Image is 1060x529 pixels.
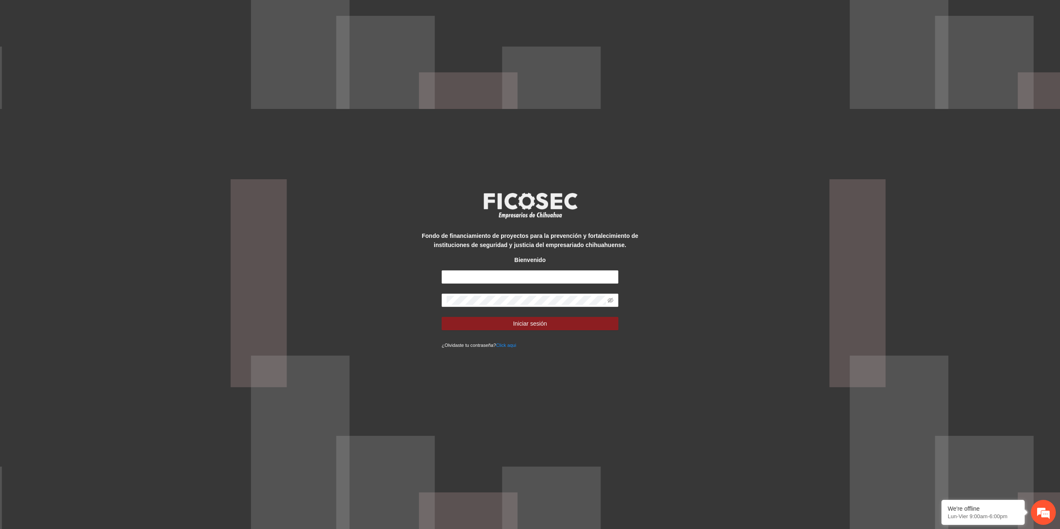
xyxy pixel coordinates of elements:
button: Iniciar sesión [442,317,618,330]
p: Lun-Vier 9:00am-6:00pm [948,513,1018,519]
a: Click aqui [496,343,516,348]
div: We're offline [948,505,1018,512]
strong: Bienvenido [514,257,546,263]
img: logo [478,190,582,221]
span: eye-invisible [608,297,613,303]
small: ¿Olvidaste tu contraseña? [442,343,516,348]
span: Iniciar sesión [513,319,547,328]
strong: Fondo de financiamiento de proyectos para la prevención y fortalecimiento de instituciones de seg... [422,232,638,248]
